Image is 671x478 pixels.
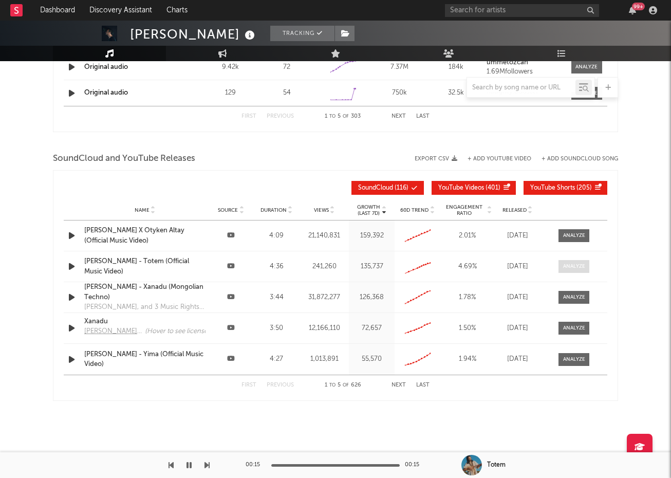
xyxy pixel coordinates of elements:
div: 00:15 [246,459,266,471]
span: Engagement Ratio [443,204,486,216]
span: to [329,383,335,388]
span: Views [314,207,329,213]
div: [DATE] [497,231,538,241]
div: 241,260 [302,262,347,272]
div: 3:50 [256,323,297,334]
span: of [343,114,349,119]
input: Search for artists [445,4,599,17]
div: 9.42k [204,62,256,72]
div: 3:44 [256,292,297,303]
div: 1 5 303 [314,111,371,123]
p: (Last 7d) [357,210,380,216]
span: ( 205 ) [530,185,592,191]
div: 4:27 [256,354,297,364]
a: [PERSON_NAME] - Topic [84,326,145,340]
div: + Add YouTube Video [457,156,531,162]
button: Previous [267,382,294,388]
button: Last [416,382,430,388]
a: [PERSON_NAME] - Totem (Official Music Video) [84,256,206,277]
button: First [241,114,256,119]
div: [PERSON_NAME], and 3 Music Rights Societies [84,302,206,312]
span: of [343,383,349,388]
div: 1,013,891 [302,354,347,364]
div: 159,392 [351,231,392,241]
button: First [241,382,256,388]
button: YouTube Shorts(205) [524,181,607,195]
div: (Hover to see licensed songs) [145,326,230,337]
span: ( 116 ) [358,185,408,191]
span: Duration [260,207,287,213]
button: + Add YouTube Video [468,156,531,162]
div: 126,368 [351,292,392,303]
div: 2.01 % [443,231,492,241]
button: Export CSV [415,156,457,162]
div: 1.69M followers [487,68,564,76]
div: [PERSON_NAME] [130,26,257,43]
span: ( 401 ) [438,185,500,191]
span: Released [502,207,527,213]
div: 55,570 [351,354,392,364]
div: 4.69 % [443,262,492,272]
div: [DATE] [497,292,538,303]
div: 72 [261,62,312,72]
p: Growth [357,204,380,210]
button: SoundCloud(116) [351,181,424,195]
div: [DATE] [497,262,538,272]
div: 184k [431,62,482,72]
div: Totem [487,461,506,470]
button: + Add SoundCloud Song [542,156,618,162]
div: 4:09 [256,231,297,241]
input: Search by song name or URL [467,84,575,92]
a: Xanadu [84,317,206,327]
div: 4:36 [256,262,297,272]
button: Previous [267,114,294,119]
span: 60D Trend [400,207,428,213]
div: [DATE] [497,354,538,364]
div: 31,872,277 [302,292,347,303]
div: 1.94 % [443,354,492,364]
a: Original audio [84,64,128,70]
button: Tracking [270,26,334,41]
a: [PERSON_NAME] - Xanadu (Mongolian Techno) [84,282,206,302]
span: SoundCloud [358,185,393,191]
div: 135,737 [351,262,392,272]
a: [PERSON_NAME] X Otyken Altay (Official Music Video) [84,226,206,246]
strong: ummetozcan [487,59,528,66]
div: 7.37M [374,62,425,72]
span: Source [218,207,238,213]
button: Last [416,114,430,119]
span: Name [135,207,150,213]
span: YouTube Videos [438,185,484,191]
a: ummetozcan [487,59,564,66]
button: Next [392,382,406,388]
div: 72,657 [351,323,392,334]
div: 1 5 626 [314,379,371,392]
button: YouTube Videos(401) [432,181,516,195]
div: 12,166,110 [302,323,347,334]
div: [DATE] [497,323,538,334]
a: [PERSON_NAME] - Yima (Official Music Video) [84,350,206,370]
div: 1.50 % [443,323,492,334]
div: 00:15 [405,459,425,471]
div: 1.78 % [443,292,492,303]
span: SoundCloud and YouTube Releases [53,153,195,165]
div: 99 + [632,3,645,10]
button: 99+ [629,6,636,14]
span: to [329,114,335,119]
div: 21,140,831 [302,231,347,241]
button: Next [392,114,406,119]
span: YouTube Shorts [530,185,575,191]
button: + Add SoundCloud Song [531,156,618,162]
